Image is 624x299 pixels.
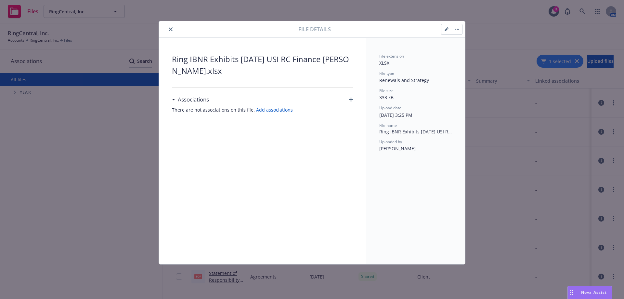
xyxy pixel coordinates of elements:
[298,25,331,33] span: File details
[379,145,416,152] span: [PERSON_NAME]
[379,77,429,83] span: Renewals and Strategy
[256,107,293,113] a: Add associations
[581,290,607,295] span: Nova Assist
[379,71,394,76] span: File type
[178,95,209,104] h3: Associations
[379,112,412,118] span: [DATE] 3:25 PM
[567,286,612,299] button: Nova Assist
[379,53,404,59] span: File extension
[379,105,401,111] span: Upload date
[379,94,394,101] span: 333 kB
[167,25,175,33] button: close
[379,128,452,135] span: Ring IBNR Exhibits [DATE] USI RC Finance [PERSON_NAME].xlsx
[172,106,353,113] span: There are not associations on this file.
[172,53,353,77] span: Ring IBNR Exhibits [DATE] USI RC Finance [PERSON_NAME].xlsx
[379,60,389,66] span: XLSX
[379,123,397,128] span: File name
[379,88,394,93] span: File size
[568,286,576,299] div: Drag to move
[172,95,209,104] div: Associations
[379,139,402,144] span: Uploaded by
